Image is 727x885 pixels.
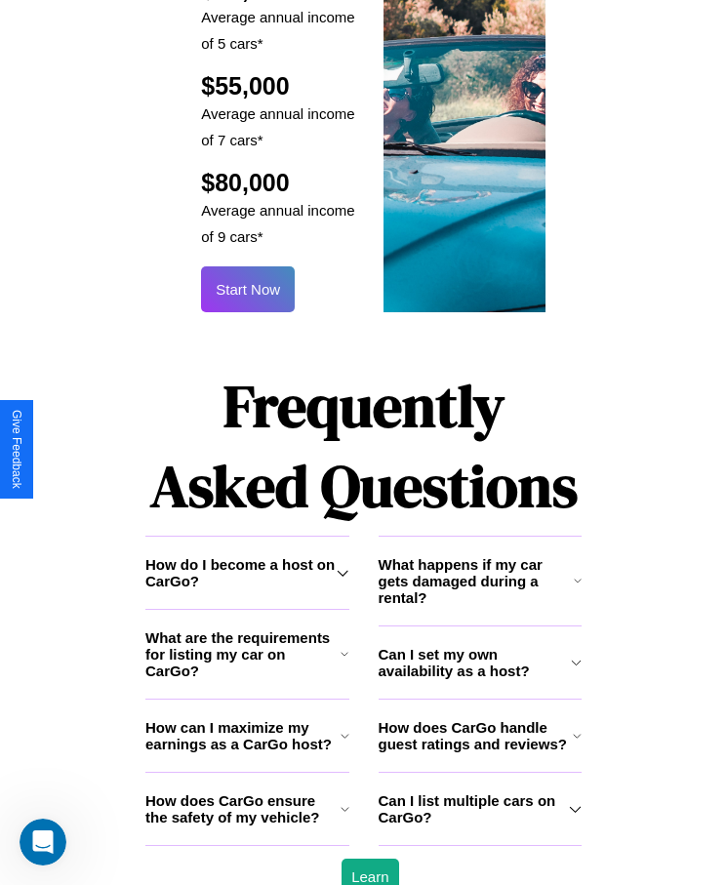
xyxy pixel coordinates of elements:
[20,819,66,865] iframe: Intercom live chat
[201,4,363,57] p: Average annual income of 5 cars*
[201,101,363,153] p: Average annual income of 7 cars*
[379,646,571,679] h3: Can I set my own availability as a host?
[201,169,363,197] h2: $80,000
[10,410,23,489] div: Give Feedback
[201,197,363,250] p: Average annual income of 9 cars*
[145,356,582,536] h1: Frequently Asked Questions
[379,792,570,825] h3: Can I list multiple cars on CarGo?
[379,719,574,752] h3: How does CarGo handle guest ratings and reviews?
[201,266,295,312] button: Start Now
[145,792,341,825] h3: How does CarGo ensure the safety of my vehicle?
[201,72,363,101] h2: $55,000
[145,556,337,589] h3: How do I become a host on CarGo?
[145,629,341,679] h3: What are the requirements for listing my car on CarGo?
[379,556,574,606] h3: What happens if my car gets damaged during a rental?
[145,719,341,752] h3: How can I maximize my earnings as a CarGo host?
